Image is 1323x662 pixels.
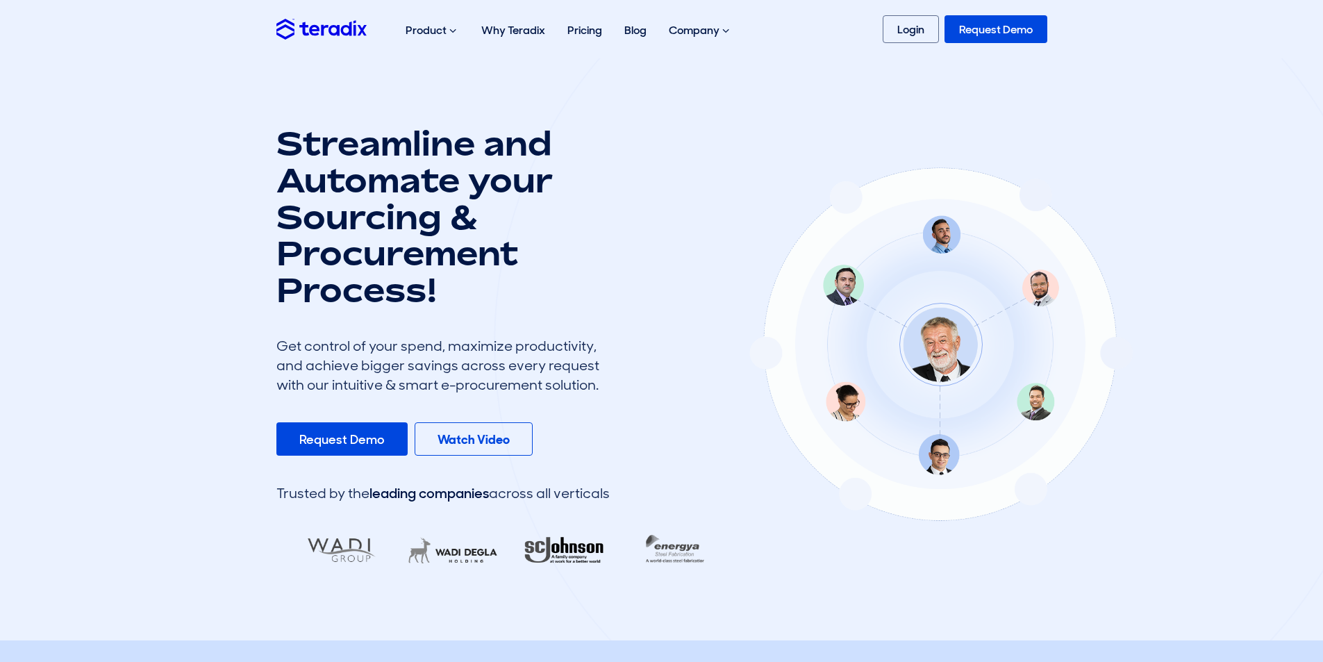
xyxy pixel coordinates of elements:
[613,8,658,52] a: Blog
[658,8,743,53] div: Company
[276,422,408,456] a: Request Demo
[369,484,489,502] span: leading companies
[556,8,613,52] a: Pricing
[276,125,610,308] h1: Streamline and Automate your Sourcing & Procurement Process!
[505,528,617,573] img: RA
[276,336,610,395] div: Get control of your spend, maximize productivity, and achieve bigger savings across every request...
[394,8,470,53] div: Product
[945,15,1047,43] a: Request Demo
[394,528,506,573] img: LifeMakers
[470,8,556,52] a: Why Teradix
[415,422,533,456] a: Watch Video
[276,483,610,503] div: Trusted by the across all verticals
[276,19,367,39] img: Teradix logo
[438,431,510,448] b: Watch Video
[883,15,939,43] a: Login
